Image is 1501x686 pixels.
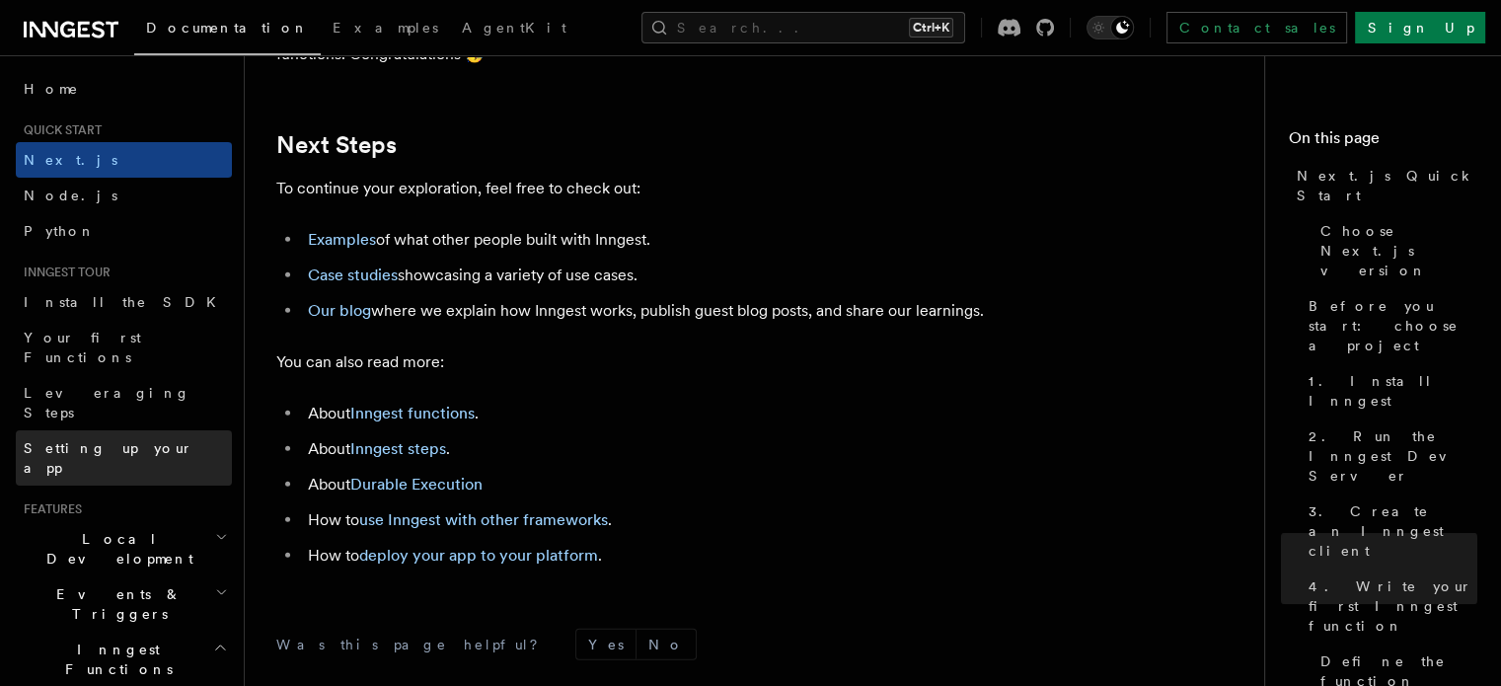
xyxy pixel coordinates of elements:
a: Examples [321,6,450,53]
a: 4. Write your first Inngest function [1301,569,1477,644]
span: Before you start: choose a project [1309,296,1477,355]
a: Home [16,71,232,107]
span: Inngest Functions [16,640,213,679]
a: Choose Next.js version [1313,213,1477,288]
span: Features [16,501,82,517]
button: Toggle dark mode [1087,16,1134,39]
span: Setting up your app [24,440,193,476]
li: of what other people built with Inngest. [302,226,1066,254]
span: Documentation [146,20,309,36]
a: Node.js [16,178,232,213]
span: Next.js [24,152,117,168]
button: Events & Triggers [16,576,232,632]
a: use Inngest with other frameworks [359,510,608,529]
span: Inngest tour [16,265,111,280]
li: showcasing a variety of use cases. [302,262,1066,289]
a: Case studies [308,266,398,284]
a: Next.js Quick Start [1289,158,1477,213]
a: Next.js [16,142,232,178]
a: Examples [308,230,376,249]
a: Contact sales [1166,12,1347,43]
li: where we explain how Inngest works, publish guest blog posts, and share our learnings. [302,297,1066,325]
a: Before you start: choose a project [1301,288,1477,363]
h4: On this page [1289,126,1477,158]
a: Leveraging Steps [16,375,232,430]
span: Node.js [24,188,117,203]
a: 1. Install Inngest [1301,363,1477,419]
li: About [302,471,1066,498]
span: Quick start [16,122,102,138]
a: Documentation [134,6,321,55]
button: Local Development [16,521,232,576]
li: About . [302,400,1066,427]
a: Our blog [308,301,371,320]
a: 2. Run the Inngest Dev Server [1301,419,1477,494]
a: Setting up your app [16,430,232,486]
span: 1. Install Inngest [1309,371,1477,411]
span: 2. Run the Inngest Dev Server [1309,426,1477,486]
span: Your first Functions [24,330,141,365]
a: Inngest steps [350,439,446,458]
button: No [637,630,696,659]
span: Events & Triggers [16,584,215,624]
p: You can also read more: [276,348,1066,376]
p: Was this page helpful? [276,635,552,654]
a: 3. Create an Inngest client [1301,494,1477,569]
a: Your first Functions [16,320,232,375]
span: Install the SDK [24,294,228,310]
button: Yes [576,630,636,659]
span: Examples [333,20,438,36]
span: Next.js Quick Start [1297,166,1477,205]
span: Local Development [16,529,215,569]
a: Sign Up [1355,12,1485,43]
a: Next Steps [276,131,397,159]
li: How to . [302,506,1066,534]
span: 3. Create an Inngest client [1309,501,1477,561]
span: Home [24,79,79,99]
a: deploy your app to your platform [359,546,598,565]
button: Search...Ctrl+K [641,12,965,43]
a: Python [16,213,232,249]
span: AgentKit [462,20,566,36]
span: Leveraging Steps [24,385,190,420]
kbd: Ctrl+K [909,18,953,38]
a: AgentKit [450,6,578,53]
a: Install the SDK [16,284,232,320]
p: To continue your exploration, feel free to check out: [276,175,1066,202]
span: Choose Next.js version [1320,221,1477,280]
span: 4. Write your first Inngest function [1309,576,1477,636]
li: About . [302,435,1066,463]
a: Inngest functions [350,404,475,422]
a: Durable Execution [350,475,483,494]
li: How to . [302,542,1066,570]
span: Python [24,223,96,239]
